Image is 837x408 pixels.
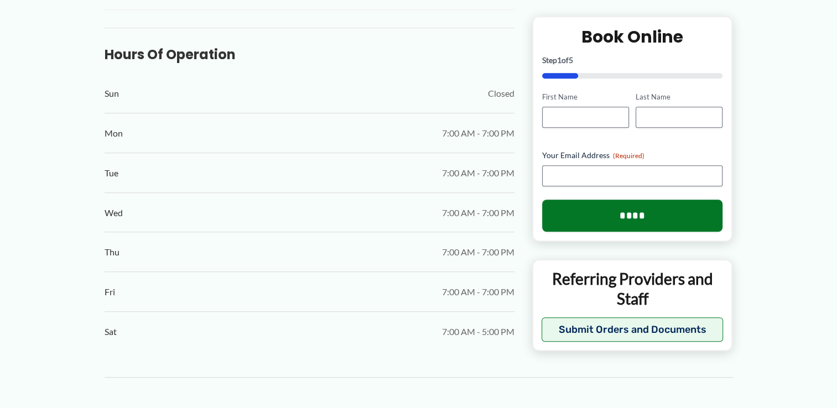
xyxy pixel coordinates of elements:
span: Thu [105,244,119,260]
h3: Hours of Operation [105,46,514,63]
span: Closed [488,85,514,102]
p: Referring Providers and Staff [542,269,724,309]
label: First Name [542,92,629,102]
span: 7:00 AM - 5:00 PM [442,323,514,340]
h2: Book Online [542,26,723,48]
span: (Required) [613,151,644,160]
p: Step of [542,56,723,64]
span: 1 [557,55,562,65]
span: 5 [569,55,573,65]
span: 7:00 AM - 7:00 PM [442,165,514,181]
span: 7:00 AM - 7:00 PM [442,244,514,260]
button: Submit Orders and Documents [542,317,724,341]
span: Tue [105,165,118,181]
span: Wed [105,205,123,221]
span: Mon [105,125,123,142]
span: 7:00 AM - 7:00 PM [442,205,514,221]
label: Your Email Address [542,150,723,161]
label: Last Name [636,92,722,102]
span: Sat [105,323,117,340]
span: Sun [105,85,119,102]
span: 7:00 AM - 7:00 PM [442,284,514,300]
span: Fri [105,284,115,300]
span: 7:00 AM - 7:00 PM [442,125,514,142]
